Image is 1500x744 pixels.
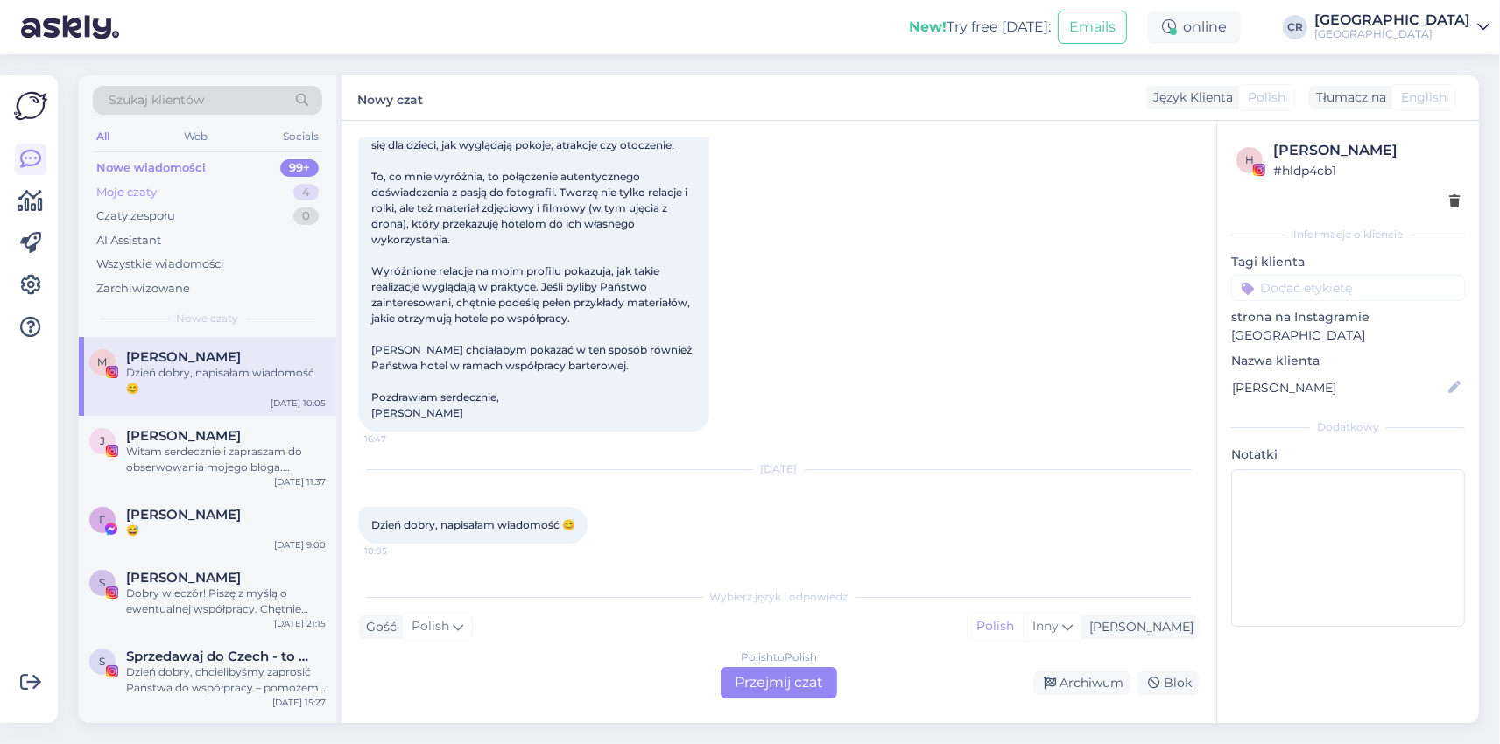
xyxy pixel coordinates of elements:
[741,649,817,665] div: Polish to Polish
[1231,419,1465,435] div: Dodatkowy
[1231,275,1465,301] input: Dodać etykietę
[1148,11,1241,43] div: online
[100,513,106,526] span: Г
[1231,326,1465,345] p: [GEOGRAPHIC_DATA]
[126,570,241,586] span: Sylwia Tomczak
[1032,618,1059,634] span: Inny
[1231,446,1465,464] p: Notatki
[100,434,105,447] span: J
[100,576,106,589] span: S
[1273,140,1460,161] div: [PERSON_NAME]
[96,207,175,225] div: Czaty zespołu
[1146,88,1233,107] div: Język Klienta
[909,17,1051,38] div: Try free [DATE]:
[293,207,319,225] div: 0
[96,280,190,298] div: Zarchiwizowane
[1137,671,1199,695] div: Blok
[412,617,449,636] span: Polish
[100,655,106,668] span: S
[1232,378,1445,397] input: Dodaj nazwę
[721,667,837,698] div: Przejmij czat
[177,311,239,326] span: Nowe czaty
[126,428,241,444] span: Joanna Wesołek
[1309,88,1386,107] div: Tłumacz na
[1231,227,1465,242] div: Informacje o kliencie
[96,159,206,177] div: Nowe wiadomości
[1273,161,1460,180] div: # hldp4cb1
[909,18,947,35] b: New!
[293,184,319,201] div: 4
[1033,671,1130,695] div: Archiwum
[181,125,212,148] div: Web
[272,696,326,709] div: [DATE] 15:27
[371,518,575,531] span: Dzień dobry, napisałam wiadomość 😊
[126,365,326,397] div: Dzień dobry, napisałam wiadomość 😊
[1245,153,1254,166] span: h
[274,617,326,630] div: [DATE] 21:15
[359,589,1199,605] div: Wybierz język i odpowiedz
[126,444,326,475] div: Witam serdecznie i zapraszam do obserwowania mojego bloga. Obecnie posiadam ponad 22 tys. followe...
[968,614,1023,640] div: Polish
[1248,88,1285,107] span: Polish
[98,355,108,368] span: M
[359,618,397,636] div: Gość
[126,507,241,523] span: Галина Попова
[96,232,161,249] div: AI Assistant
[357,86,423,109] label: Nowy czat
[96,184,157,201] div: Moje czaty
[1231,352,1465,370] p: Nazwa klienta
[274,538,326,551] div: [DATE] 9:00
[109,91,204,109] span: Szukaj klientów
[274,475,326,488] div: [DATE] 11:37
[126,523,326,538] div: 😅
[1082,618,1194,636] div: [PERSON_NAME]
[93,125,113,148] div: All
[364,544,430,558] span: 10:05
[1231,308,1465,326] p: strona na Instagramie
[1058,11,1127,44] button: Emails
[359,461,1199,477] div: [DATE]
[126,649,308,664] span: Sprzedawaj do Czech - to proste!
[96,256,224,273] div: Wszystkie wiadomości
[1314,13,1489,41] a: [GEOGRAPHIC_DATA][GEOGRAPHIC_DATA]
[126,349,241,365] span: Monika Kowalewska
[14,89,47,123] img: Askly Logo
[280,159,319,177] div: 99+
[1401,88,1447,107] span: English
[1231,253,1465,271] p: Tagi klienta
[279,125,322,148] div: Socials
[271,397,326,410] div: [DATE] 10:05
[126,586,326,617] div: Dobry wieczór! Piszę z myślą o ewentualnej współpracy. Chętnie przygotuję materiały w ramach poby...
[1283,15,1307,39] div: CR
[1314,13,1470,27] div: [GEOGRAPHIC_DATA]
[1314,27,1470,41] div: [GEOGRAPHIC_DATA]
[126,664,326,696] div: Dzień dobry, chcielibyśmy zaprosić Państwa do współpracy – pomożemy dotrzeć do czeskich i [DEMOGR...
[364,432,430,446] span: 16:47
